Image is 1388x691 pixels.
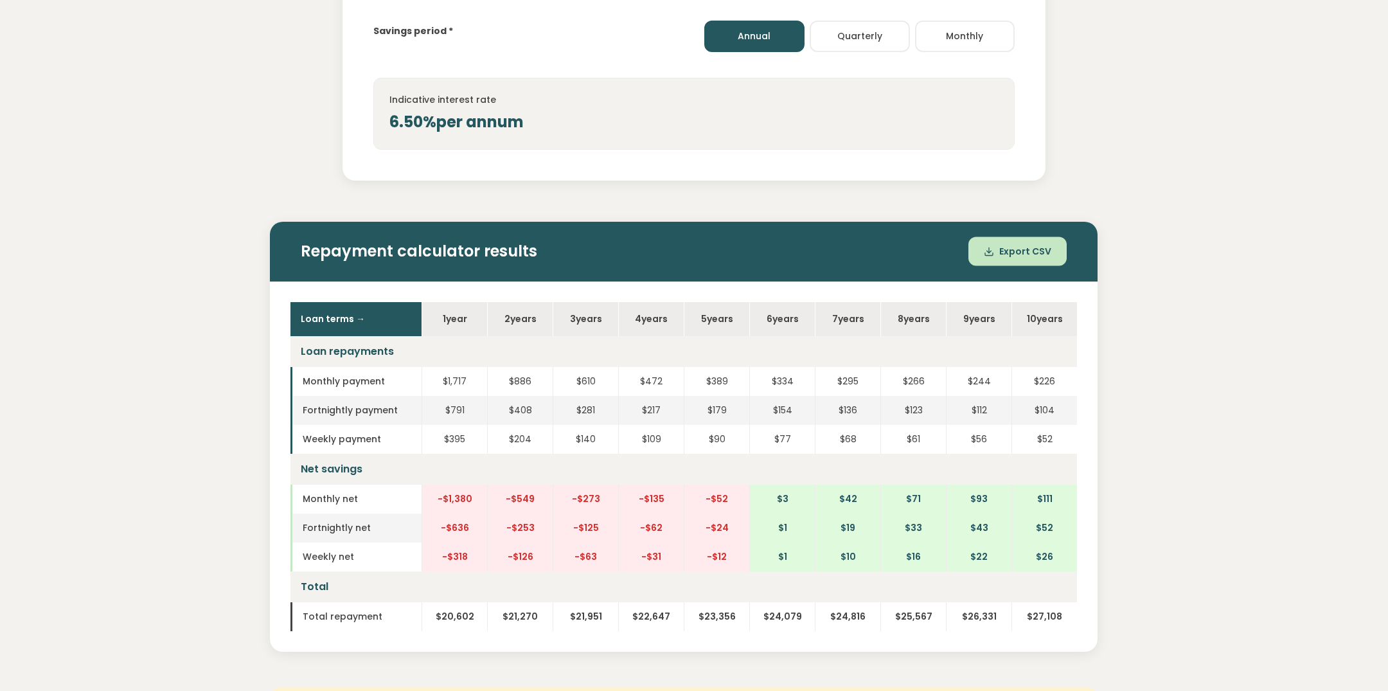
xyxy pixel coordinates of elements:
[553,543,618,571] td: -$63
[749,514,815,543] td: $1
[815,302,880,336] th: 7 year s
[946,367,1011,396] td: $244
[422,367,487,396] td: $1,717
[684,367,749,396] td: $389
[684,602,749,631] td: $23,356
[618,396,684,425] td: $217
[373,24,453,38] label: Savings period *
[915,21,1015,52] button: Monthly
[389,94,999,105] h4: Indicative interest rate
[553,302,618,336] th: 3 year s
[487,543,553,571] td: -$126
[290,425,422,454] td: Weekly payment
[422,514,487,543] td: -$636
[487,602,553,631] td: $21,270
[749,302,815,336] th: 6 year s
[880,543,946,571] td: $16
[684,543,749,571] td: -$12
[946,485,1011,514] td: $93
[422,396,487,425] td: $791
[290,602,422,631] td: Total repayment
[553,602,618,631] td: $21,951
[1011,543,1077,571] td: $26
[968,237,1067,266] button: Export CSV
[880,425,946,454] td: $61
[290,396,422,425] td: Fortnightly payment
[946,425,1011,454] td: $56
[553,425,618,454] td: $140
[880,396,946,425] td: $123
[815,425,880,454] td: $68
[487,425,553,454] td: $204
[487,396,553,425] td: $408
[1011,302,1077,336] th: 10 year s
[684,302,749,336] th: 5 year s
[422,602,487,631] td: $20,602
[946,302,1011,336] th: 9 year s
[946,514,1011,543] td: $43
[618,367,684,396] td: $472
[880,367,946,396] td: $266
[290,367,422,396] td: Monthly payment
[301,242,1067,261] h2: Repayment calculator results
[810,21,910,52] button: Quarterly
[1011,602,1077,631] td: $27,108
[684,425,749,454] td: $90
[290,302,422,336] th: Loan terms →
[1011,514,1077,543] td: $52
[815,396,880,425] td: $136
[946,543,1011,571] td: $22
[749,602,815,631] td: $24,079
[618,485,684,514] td: -$135
[422,425,487,454] td: $395
[749,543,815,571] td: $1
[487,367,553,396] td: $886
[290,485,422,514] td: Monthly net
[880,485,946,514] td: $71
[946,396,1011,425] td: $112
[290,543,422,571] td: Weekly net
[815,485,880,514] td: $42
[815,514,880,543] td: $19
[1011,367,1077,396] td: $226
[946,602,1011,631] td: $26,331
[553,396,618,425] td: $281
[553,367,618,396] td: $610
[618,514,684,543] td: -$62
[749,485,815,514] td: $3
[749,425,815,454] td: $77
[618,543,684,571] td: -$31
[422,302,487,336] th: 1 year
[487,485,553,514] td: -$549
[684,514,749,543] td: -$24
[618,602,684,631] td: $22,647
[684,485,749,514] td: -$52
[487,302,553,336] th: 2 year s
[553,514,618,543] td: -$125
[1011,396,1077,425] td: $104
[1011,485,1077,514] td: $111
[880,514,946,543] td: $33
[880,602,946,631] td: $25,567
[618,425,684,454] td: $109
[749,367,815,396] td: $334
[815,602,880,631] td: $24,816
[749,396,815,425] td: $154
[290,571,1077,602] td: Total
[684,396,749,425] td: $179
[290,514,422,543] td: Fortnightly net
[618,302,684,336] th: 4 year s
[487,514,553,543] td: -$253
[290,454,1077,485] td: Net savings
[290,336,1077,367] td: Loan repayments
[880,302,946,336] th: 8 year s
[422,543,487,571] td: -$318
[1011,425,1077,454] td: $52
[553,485,618,514] td: -$273
[815,543,880,571] td: $10
[389,111,999,134] div: 6.50% per annum
[815,367,880,396] td: $295
[704,21,805,52] button: Annual
[422,485,487,514] td: -$1,380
